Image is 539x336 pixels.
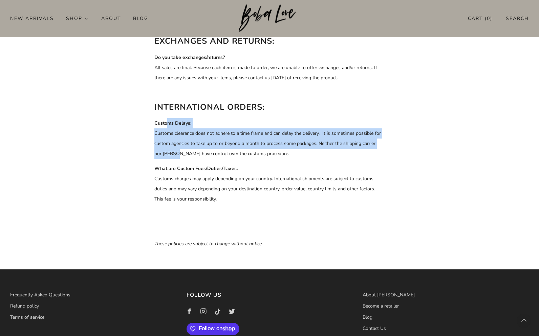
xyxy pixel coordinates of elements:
a: New Arrivals [10,13,54,24]
a: Cart [468,13,492,24]
p: All sales are final. Because each item is made to order, we are unable to offer exchanges and/or ... [154,52,385,83]
items-count: 0 [487,15,490,22]
strong: What are Custom Fees/Duties/Taxes: [154,165,238,172]
a: Search [506,13,529,24]
a: Blog [363,314,372,320]
a: Blog [133,13,148,24]
a: About [101,13,121,24]
a: Refund policy [10,303,39,309]
back-to-top-button: Back to top [517,314,531,328]
p: Customs clearance does not adhere to a time frame and can delay the delivery. It is sometimes pos... [154,118,385,159]
h3: Follow us [187,290,353,300]
a: Become a retailer [363,303,399,309]
span: Customs charges may apply depending on your country. International shipments are subject to custo... [154,175,375,202]
strong: Do you take exchanges/returns? [154,54,225,61]
strong: INTERNATIONAL ORDERS: [154,102,265,112]
b: EXCHANGES AND RETURNS: [154,36,275,46]
em: These policies are subject to change without notice. [154,240,263,247]
a: About [PERSON_NAME] [363,292,415,298]
a: Terms of service [10,314,44,320]
a: Frequently Asked Questions [10,292,70,298]
a: Contact Us [363,325,386,332]
a: Shop [66,13,89,24]
img: Boba Love [239,4,301,32]
strong: Customs Delays: [154,120,191,126]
